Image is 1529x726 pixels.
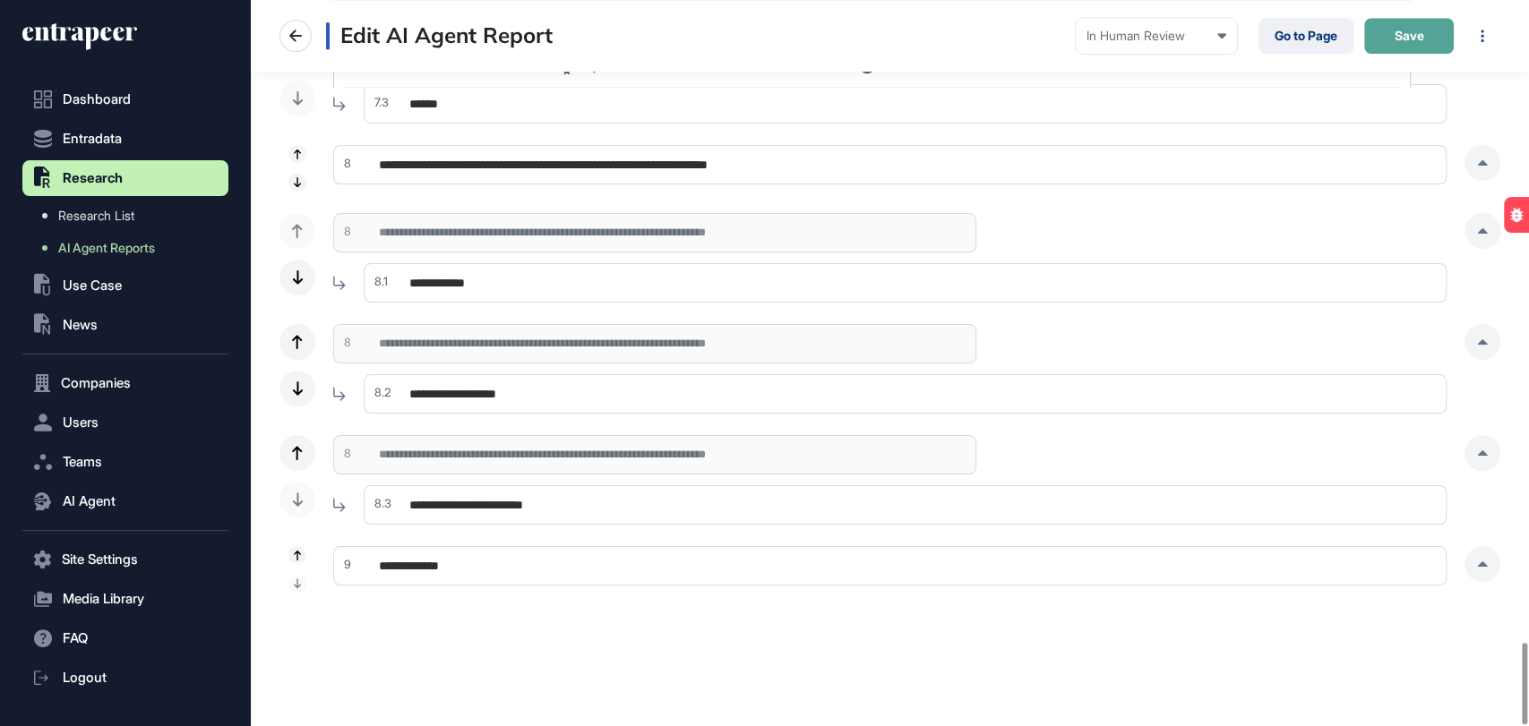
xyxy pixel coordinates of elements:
span: Save [1395,30,1424,42]
button: News [22,307,228,343]
span: Use Case [63,278,122,293]
div: 8.3 [364,495,391,513]
div: 7.3 [364,94,389,112]
span: Teams [63,455,102,469]
span: Site Settings [62,552,138,567]
div: 8 [333,445,351,463]
span: Logout [63,670,107,685]
button: Companies [22,365,228,401]
span: FAQ [63,631,88,645]
button: Teams [22,444,228,480]
span: Users [63,415,99,430]
div: 8 [333,334,351,352]
span: News [63,318,98,332]
span: Entradata [63,132,122,146]
span: Companies [61,376,131,390]
a: Logout [22,660,228,696]
span: Research [63,171,123,185]
span: AI Agent [63,494,116,508]
button: Save [1364,18,1454,54]
a: Research List [31,200,228,232]
a: Go to Page [1258,18,1353,54]
button: Media Library [22,581,228,617]
span: AI Agent Reports [58,241,155,255]
span: Dashboard [63,92,131,107]
button: Research [22,160,228,196]
h3: Edit AI Agent Report [326,22,553,49]
button: Use Case [22,268,228,303]
span: Media Library [63,592,144,606]
a: AI Agent Reports [31,232,228,264]
a: Dashboard [22,81,228,117]
span: Research List [58,209,134,223]
div: 8.2 [364,384,391,402]
div: In Human Review [1087,29,1226,43]
div: 9 [333,556,351,574]
button: FAQ [22,620,228,656]
button: AI Agent [22,483,228,519]
button: Entradata [22,121,228,157]
button: Users [22,405,228,440]
div: 8.1 [364,273,388,291]
div: 8 [333,155,351,173]
div: 8 [333,223,351,241]
button: Site Settings [22,542,228,577]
